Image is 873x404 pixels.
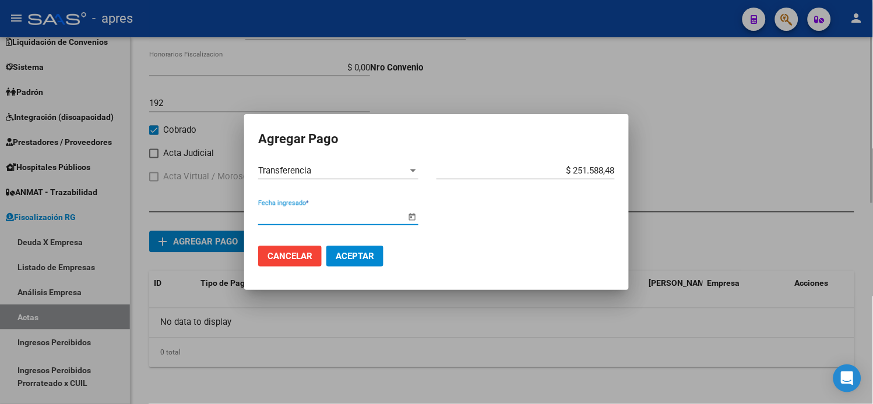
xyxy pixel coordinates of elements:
[258,128,615,150] h2: Agregar Pago
[406,210,419,224] button: Open calendar
[258,165,311,176] span: Transferencia
[336,251,374,261] span: Aceptar
[267,251,312,261] span: Cancelar
[258,246,322,267] button: Cancelar
[833,364,861,392] div: Open Intercom Messenger
[326,246,383,267] button: Aceptar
